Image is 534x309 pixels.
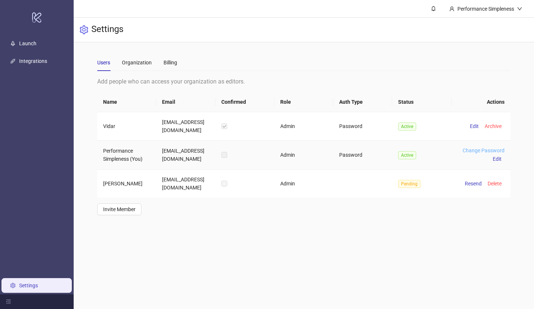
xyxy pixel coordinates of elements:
[164,58,177,67] div: Billing
[462,179,485,188] button: Resend
[398,151,416,159] span: Active
[97,92,156,112] th: Name
[398,122,416,131] span: Active
[274,170,333,198] td: Admin
[156,112,215,141] td: [EMAIL_ADDRESS][DOMAIN_NAME]
[215,92,274,112] th: Confirmed
[333,112,392,141] td: Password
[467,122,482,131] button: Edit
[333,141,392,170] td: Password
[103,206,136,212] span: Invite Member
[97,112,156,141] td: Vidar
[19,58,47,64] a: Integrations
[19,283,38,288] a: Settings
[6,299,11,304] span: menu-fold
[485,123,502,129] span: Archive
[91,24,123,36] h3: Settings
[274,112,333,141] td: Admin
[80,25,88,34] span: setting
[156,141,215,170] td: [EMAIL_ADDRESS][DOMAIN_NAME]
[19,40,36,46] a: Launch
[490,154,505,163] button: Edit
[274,141,333,170] td: Admin
[122,58,152,67] div: Organization
[97,58,110,67] div: Users
[97,203,141,215] button: Invite Member
[449,6,454,11] span: user
[470,123,479,129] span: Edit
[485,179,505,188] button: Delete
[465,181,482,187] span: Resend
[274,92,333,112] th: Role
[431,6,436,11] span: bell
[398,180,421,188] span: Pending
[454,5,517,13] div: Performance Simpleness
[156,92,215,112] th: Email
[156,170,215,198] td: [EMAIL_ADDRESS][DOMAIN_NAME]
[452,92,510,112] th: Actions
[463,148,505,153] a: Change Password
[333,92,392,112] th: Auth Type
[517,6,522,11] span: down
[392,92,451,112] th: Status
[97,77,510,86] div: Add people who can access your organization as editors.
[493,156,502,162] span: Edit
[97,141,156,170] td: Performance Simpleness (You)
[97,170,156,198] td: [PERSON_NAME]
[488,181,502,187] span: Delete
[482,122,505,131] button: Archive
